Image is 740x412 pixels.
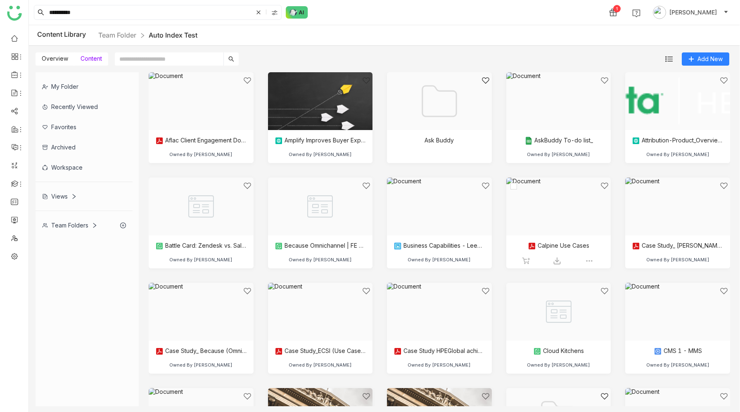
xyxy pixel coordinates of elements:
[419,81,460,122] img: Folder
[697,54,723,64] span: Add New
[653,6,666,19] img: avatar
[632,242,723,250] div: Case Study_ [PERSON_NAME] School of Culinary Arts
[36,117,133,137] div: Favorites
[669,8,717,17] span: [PERSON_NAME]
[155,137,247,145] div: Aflac Client Engagement Document
[524,137,593,145] div: AskBuddy To-do list_
[36,97,133,117] div: Recently Viewed
[268,283,373,341] img: Document
[654,347,662,355] img: mp4.svg
[155,347,247,355] div: Case Study_ Because (Omni-channel) & Replicant
[149,178,254,235] img: Paper
[654,347,702,355] div: CMS 1 - MMS
[268,178,373,235] img: Paper
[585,257,593,265] img: more-options.svg
[394,347,402,355] img: pdf.svg
[275,137,366,145] div: Amplify Improves Buyer Experience With BookIt for Forms
[408,257,471,263] div: Owned By [PERSON_NAME]
[289,257,352,263] div: Owned By [PERSON_NAME]
[149,72,254,130] img: Document
[42,193,77,200] div: Views
[169,257,232,263] div: Owned By [PERSON_NAME]
[36,76,133,97] div: My Folder
[506,283,611,341] img: Paper
[394,242,402,250] img: png.svg
[81,55,102,62] span: Content
[155,242,247,250] div: Battle Card: Zendesk vs. Salesforce
[632,137,640,145] img: article.svg
[42,222,97,229] div: Team Folders
[275,242,283,250] img: paper.svg
[289,362,352,368] div: Owned By [PERSON_NAME]
[522,257,530,265] img: add_to_share_grey.svg
[275,347,366,355] div: Case Study_ECSI (Use Case) verloop
[7,6,22,21] img: logo
[155,137,164,145] img: pdf.svg
[632,242,640,250] img: pdf.svg
[149,31,197,39] a: Auto Index Test
[98,31,136,39] a: Team Folder
[149,283,254,341] img: Document
[625,283,730,341] img: Document
[289,152,352,157] div: Owned By [PERSON_NAME]
[275,242,366,250] div: Because Omnichannel | FE Credit
[36,157,133,178] div: Workspace
[524,137,533,145] img: g-xls.svg
[275,347,283,355] img: pdf.svg
[286,6,308,19] img: ask-buddy-normal.svg
[42,55,68,62] span: Overview
[394,242,485,250] div: Business Capabilities - Leegality | Setup Fees
[155,347,164,355] img: pdf.svg
[394,347,485,355] div: Case Study HPEGlobal achieves 400% more sales opportunities
[408,362,471,368] div: Owned By [PERSON_NAME]
[553,257,561,265] img: download.svg
[533,347,541,355] img: paper.svg
[275,137,283,145] img: article.svg
[646,257,709,263] div: Owned By [PERSON_NAME]
[387,283,492,341] img: Document
[37,30,197,40] div: Content Library
[632,137,723,145] div: Attribution-Product_Overview test
[169,152,232,157] div: Owned By [PERSON_NAME]
[155,242,164,250] img: paper.svg
[527,362,590,368] div: Owned By [PERSON_NAME]
[506,178,611,235] img: Document
[682,52,729,66] button: Add New
[646,362,709,368] div: Owned By [PERSON_NAME]
[632,9,640,17] img: help.svg
[169,362,232,368] div: Owned By [PERSON_NAME]
[533,347,584,355] div: Cloud Kitchens
[625,178,730,235] img: Document
[387,178,492,235] img: Document
[36,137,133,157] div: Archived
[271,9,278,16] img: search-type.svg
[613,5,621,12] div: 1
[425,137,454,144] div: Ask Buddy
[665,55,673,63] img: list.svg
[506,72,611,130] img: Document
[527,152,590,157] div: Owned By [PERSON_NAME]
[646,152,709,157] div: Owned By [PERSON_NAME]
[651,6,730,19] button: [PERSON_NAME]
